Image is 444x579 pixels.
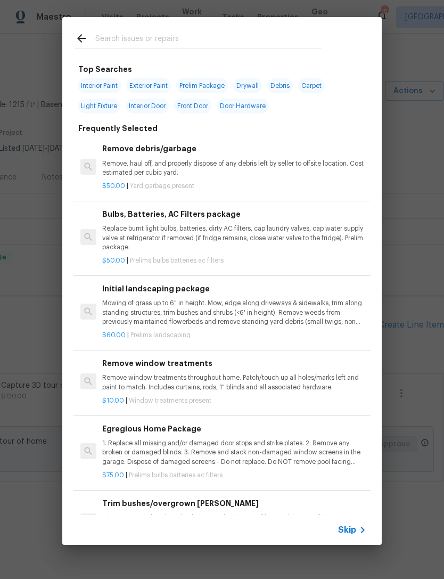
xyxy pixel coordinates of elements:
span: Carpet [298,78,325,93]
h6: Trim bushes/overgrown [PERSON_NAME] [102,498,366,509]
span: Window treatments present [129,397,211,404]
p: | [102,256,366,265]
p: | [102,331,366,340]
span: Prelims bulbs batteries ac filters [130,257,224,264]
span: $50.00 [102,183,125,189]
p: Mowing of grass up to 6" in height. Mow, edge along driveways & sidewalks, trim along standing st... [102,299,366,326]
p: | [102,396,366,405]
span: Prelims bulbs batteries ac filters [129,472,223,478]
span: Interior Door [126,99,169,113]
h6: Remove window treatments [102,357,366,369]
span: Drywall [233,78,262,93]
span: Prelims landscaping [130,332,191,338]
span: $10.00 [102,397,124,404]
h6: Top Searches [78,63,132,75]
span: Door Hardware [217,99,269,113]
span: Interior Paint [78,78,121,93]
input: Search issues or repairs [95,32,321,48]
span: Exterior Paint [126,78,171,93]
span: $75.00 [102,472,124,478]
span: Yard garbage present [130,183,194,189]
span: Front Door [174,99,211,113]
span: Debris [267,78,293,93]
p: Remove, haul off, and properly dispose of any debris left by seller to offsite location. Cost est... [102,159,366,177]
span: Skip [338,525,356,535]
p: | [102,471,366,480]
span: Light Fixture [78,99,120,113]
p: 1. Replace all missing and/or damaged door stops and strike plates. 2. Remove any broken or damag... [102,439,366,466]
p: Replace burnt light bulbs, batteries, dirty AC filters, cap laundry valves, cap water supply valv... [102,224,366,251]
p: Trim overgrown hegdes & bushes around perimeter of home giving 12" of clearance. Properly dispose... [102,513,366,532]
span: Prelim Package [176,78,228,93]
span: $60.00 [102,332,126,338]
span: $50.00 [102,257,125,264]
p: | [102,182,366,191]
h6: Initial landscaping package [102,283,366,295]
h6: Bulbs, Batteries, AC Filters package [102,208,366,220]
h6: Remove debris/garbage [102,143,366,154]
h6: Egregious Home Package [102,423,366,435]
h6: Frequently Selected [78,123,158,134]
p: Remove window treatments throughout home. Patch/touch up all holes/marks left and paint to match.... [102,373,366,392]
